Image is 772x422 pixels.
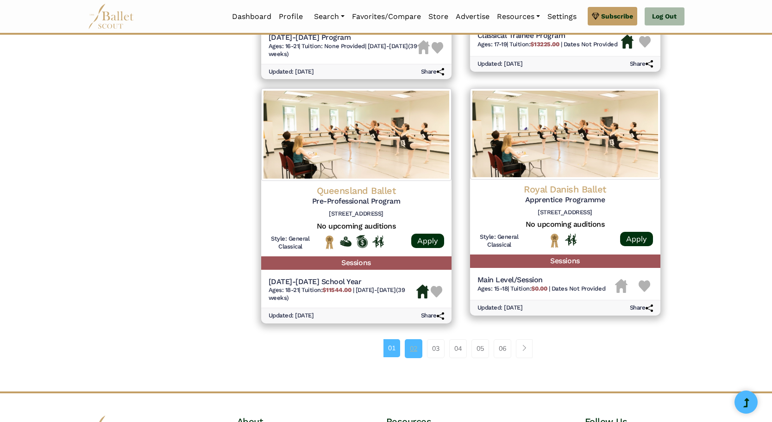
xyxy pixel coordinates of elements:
img: Offers Scholarship [356,235,368,248]
h6: [STREET_ADDRESS] [269,210,444,218]
h6: Share [630,60,653,68]
img: Housing Unavailable [615,279,628,293]
a: Log Out [645,7,684,26]
span: Subscribe [601,11,633,21]
a: 04 [449,339,467,358]
img: Heart [639,280,650,292]
img: Logo [470,88,660,179]
h5: Sessions [261,256,452,270]
img: Housing Available [416,285,429,298]
h5: Main Level/Session [477,275,606,285]
a: 01 [383,339,400,357]
img: Housing Unavailable [417,40,430,54]
h5: No upcoming auditions [477,220,653,230]
h5: No upcoming auditions [269,222,444,231]
a: Subscribe [588,7,637,25]
img: In Person [565,234,577,246]
h6: | | [269,286,417,302]
a: Dashboard [228,7,275,26]
a: 03 [427,339,445,358]
img: Housing Available [621,35,634,49]
span: Ages: 15-18 [477,285,508,292]
span: Ages: 17-19 [477,41,507,48]
b: $0.00 [531,285,547,292]
a: 02 [405,339,422,358]
a: Search [310,7,348,26]
h6: | | [477,41,618,49]
span: Dates Not Provided [552,285,605,292]
img: gem.svg [592,11,599,21]
h4: Royal Danish Ballet [477,183,653,195]
img: National [549,233,560,248]
h6: Share [630,304,653,312]
h6: Updated: [DATE] [269,68,314,76]
span: Tuition: None Provided [301,43,364,50]
span: [DATE]-[DATE] (39 weeks) [269,286,405,301]
h5: Sessions [470,254,660,268]
h5: Pre-Professional Program [269,197,444,206]
img: Heart [431,286,442,298]
h6: Style: General Classical [477,233,521,249]
h6: Style: General Classical [269,235,313,251]
span: Dates Not Provided [564,41,617,48]
h6: Updated: [DATE] [269,312,314,320]
img: Logo [261,88,452,181]
img: Offers Financial Aid [340,236,351,247]
h6: Share [421,312,444,320]
h6: Updated: [DATE] [477,304,523,312]
h6: Updated: [DATE] [477,60,523,68]
img: Heart [432,42,443,54]
img: In Person [372,236,384,248]
a: 06 [494,339,511,358]
img: National [324,235,335,249]
span: [DATE]-[DATE] (39 weeks) [269,43,417,57]
nav: Page navigation example [383,339,538,358]
h5: [DATE]-[DATE] School Year [269,277,417,287]
h5: Classical Trainee Program [477,31,618,41]
a: Resources [493,7,544,26]
h4: Queensland Ballet [269,185,444,197]
a: Apply [411,234,444,248]
b: $11544.00 [322,286,351,293]
a: Profile [275,7,307,26]
h5: [DATE]-[DATE] Program [269,33,418,43]
a: Settings [544,7,580,26]
span: Ages: 16-21 [269,43,299,50]
span: Ages: 18-21 [269,286,299,293]
h6: | | [269,43,418,58]
a: Favorites/Compare [348,7,425,26]
h6: [STREET_ADDRESS] [477,209,653,217]
h5: Apprentice Programme [477,195,653,205]
a: Store [425,7,452,26]
a: 05 [471,339,489,358]
h6: | | [477,285,606,293]
a: Advertise [452,7,493,26]
span: Tuition: [509,41,560,48]
img: Heart [639,36,651,48]
span: Tuition: [510,285,548,292]
b: $13225.00 [530,41,559,48]
span: Tuition: [301,286,352,293]
a: Apply [620,232,653,246]
h6: Share [421,68,444,76]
